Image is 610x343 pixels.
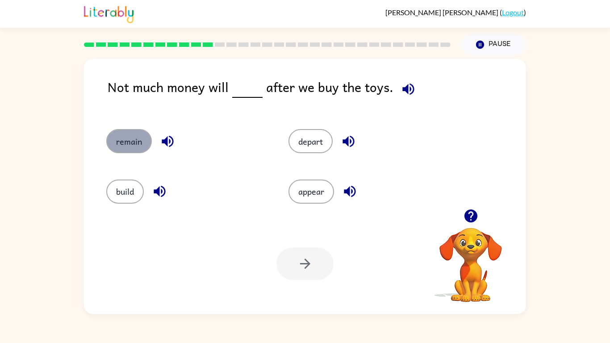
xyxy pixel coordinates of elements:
[385,8,526,17] div: ( )
[426,214,515,303] video: Your browser must support playing .mp4 files to use Literably. Please try using another browser.
[106,180,144,204] button: build
[502,8,524,17] a: Logout
[84,4,134,23] img: Literably
[106,129,152,153] button: remain
[385,8,500,17] span: [PERSON_NAME] [PERSON_NAME]
[288,129,333,153] button: depart
[288,180,334,204] button: appear
[108,77,526,111] div: Not much money will after we buy the toys.
[461,34,526,55] button: Pause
